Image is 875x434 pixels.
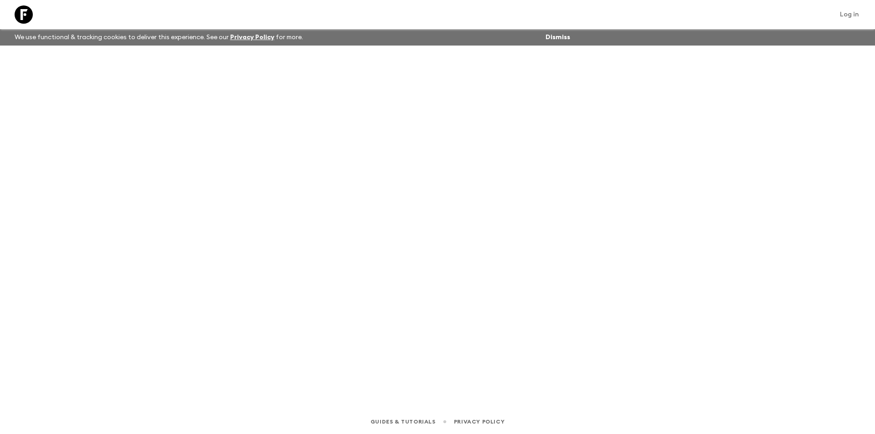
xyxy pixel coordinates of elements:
p: We use functional & tracking cookies to deliver this experience. See our for more. [11,29,307,46]
a: Privacy Policy [454,417,504,427]
button: Dismiss [543,31,572,44]
a: Guides & Tutorials [371,417,436,427]
a: Privacy Policy [230,34,274,41]
a: Log in [835,8,864,21]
